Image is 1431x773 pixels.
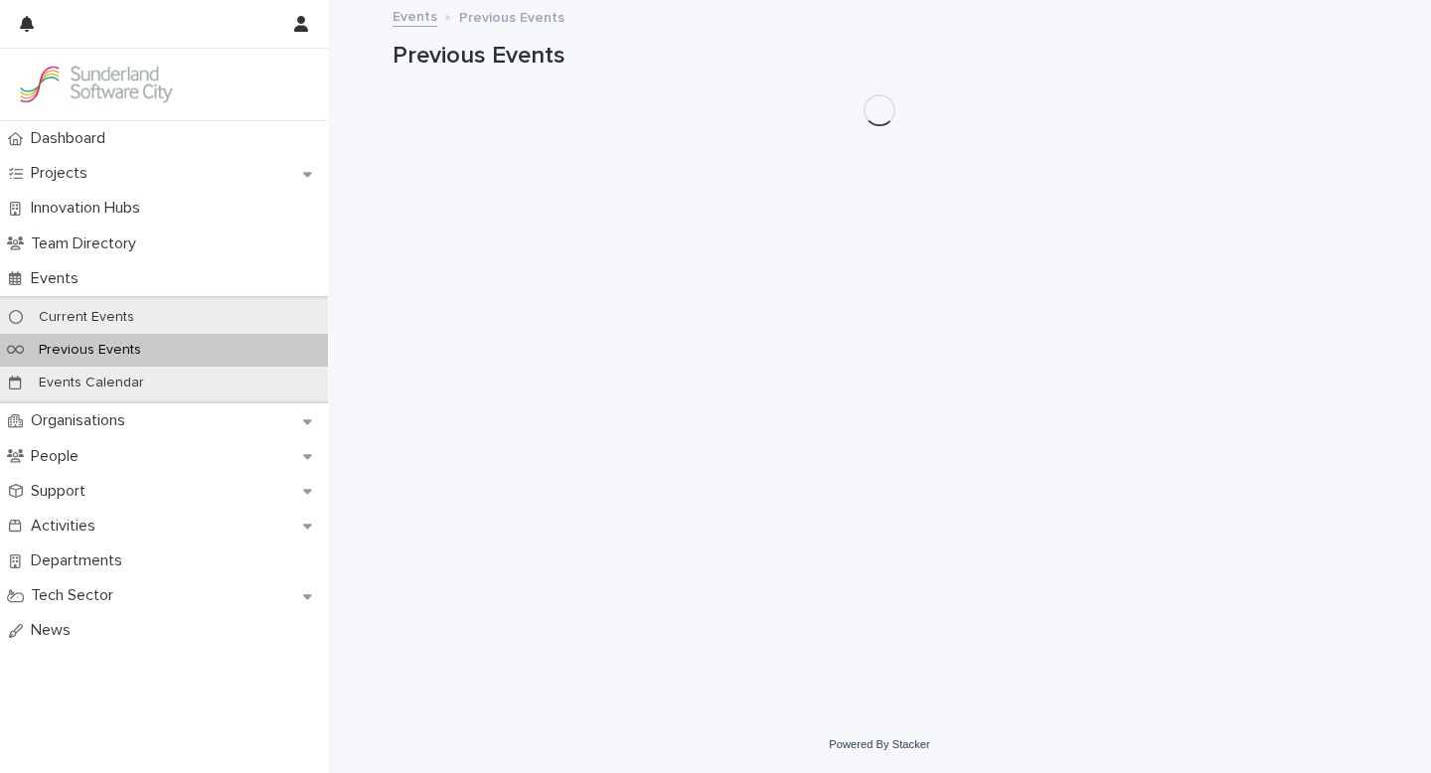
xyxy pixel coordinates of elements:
p: Dashboard [23,129,121,148]
p: Departments [23,551,138,570]
p: Events [23,269,94,288]
p: News [23,621,86,640]
p: Innovation Hubs [23,199,156,218]
p: Activities [23,517,111,536]
p: Events Calendar [23,375,160,391]
h1: Previous Events [393,42,1366,71]
a: Powered By Stacker [829,738,929,750]
p: Tech Sector [23,586,129,605]
img: Kay6KQejSz2FjblR6DWv [16,65,175,104]
p: Team Directory [23,234,152,253]
a: Events [393,4,437,27]
p: Current Events [23,309,150,326]
p: Projects [23,164,103,183]
p: Support [23,482,101,501]
p: Previous Events [459,5,564,27]
p: Organisations [23,411,141,430]
p: People [23,447,94,466]
p: Previous Events [23,342,157,359]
